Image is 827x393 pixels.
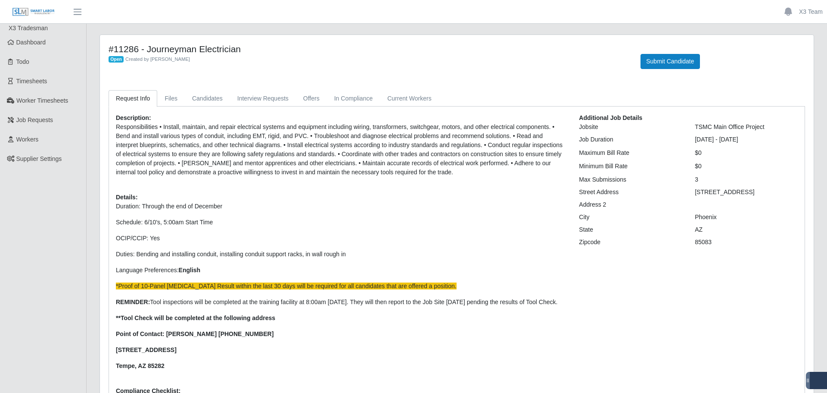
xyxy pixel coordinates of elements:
[688,213,804,222] div: Phoenix
[688,175,804,184] div: 3
[109,44,628,54] h4: #11286 - Journeyman Electrician
[688,135,804,144] div: [DATE] - [DATE]
[116,123,566,177] p: Responsibilities • Install, maintain, and repair electrical systems and equipment including wirin...
[572,135,688,144] div: Job Duration
[16,39,46,46] span: Dashboard
[12,7,55,17] img: SLM Logo
[125,57,190,62] span: Created by [PERSON_NAME]
[116,362,165,369] strong: Tempe, AZ 85282
[116,234,566,243] p: OCIP/CCIP: Yes
[572,148,688,157] div: Maximum Bill Rate
[16,97,68,104] span: Worker Timesheets
[688,225,804,234] div: AZ
[572,123,688,132] div: Jobsite
[688,123,804,132] div: TSMC Main Office Project
[572,162,688,171] div: Minimum Bill Rate
[230,90,296,107] a: Interview Requests
[116,283,457,289] span: *Proof of 10-Panel [MEDICAL_DATA] Result within the last 30 days will be required for all candida...
[688,188,804,197] div: [STREET_ADDRESS]
[157,90,185,107] a: Files
[116,298,566,307] p: Tool inspections will be completed at the training facility at 8:00am [DATE]. They will then repo...
[116,114,151,121] b: Description:
[16,155,62,162] span: Supplier Settings
[16,136,39,143] span: Workers
[185,90,230,107] a: Candidates
[572,213,688,222] div: City
[116,266,566,275] p: Language Preferences:
[16,78,47,85] span: Timesheets
[9,25,48,31] span: X3 Tradesman
[140,251,346,258] span: ending and installing conduit, installing conduit support racks, in wall rough in
[327,90,380,107] a: In Compliance
[296,90,327,107] a: Offers
[640,54,700,69] button: Submit Candidate
[688,238,804,247] div: 85083
[116,218,566,227] p: Schedule: 6/10's, 5:00am Start Time
[579,114,642,121] b: Additional Job Details
[116,299,150,305] strong: REMINDER:
[572,225,688,234] div: State
[109,90,157,107] a: Request Info
[572,200,688,209] div: Address 2
[116,314,275,321] strong: **Tool Check will be completed at the following address
[16,58,29,65] span: Todo
[116,250,566,259] p: Duties: B
[179,267,201,274] strong: English
[116,202,566,211] p: Duration: Through the end of December
[380,90,438,107] a: Current Workers
[109,56,124,63] span: Open
[688,148,804,157] div: $0
[116,194,138,201] b: Details:
[572,188,688,197] div: Street Address
[688,162,804,171] div: $0
[572,238,688,247] div: Zipcode
[16,116,53,123] span: Job Requests
[799,7,823,16] a: X3 Team
[116,346,177,353] strong: [STREET_ADDRESS]
[572,175,688,184] div: Max Submissions
[116,330,274,337] strong: Point of Contact: [PERSON_NAME] [PHONE_NUMBER]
